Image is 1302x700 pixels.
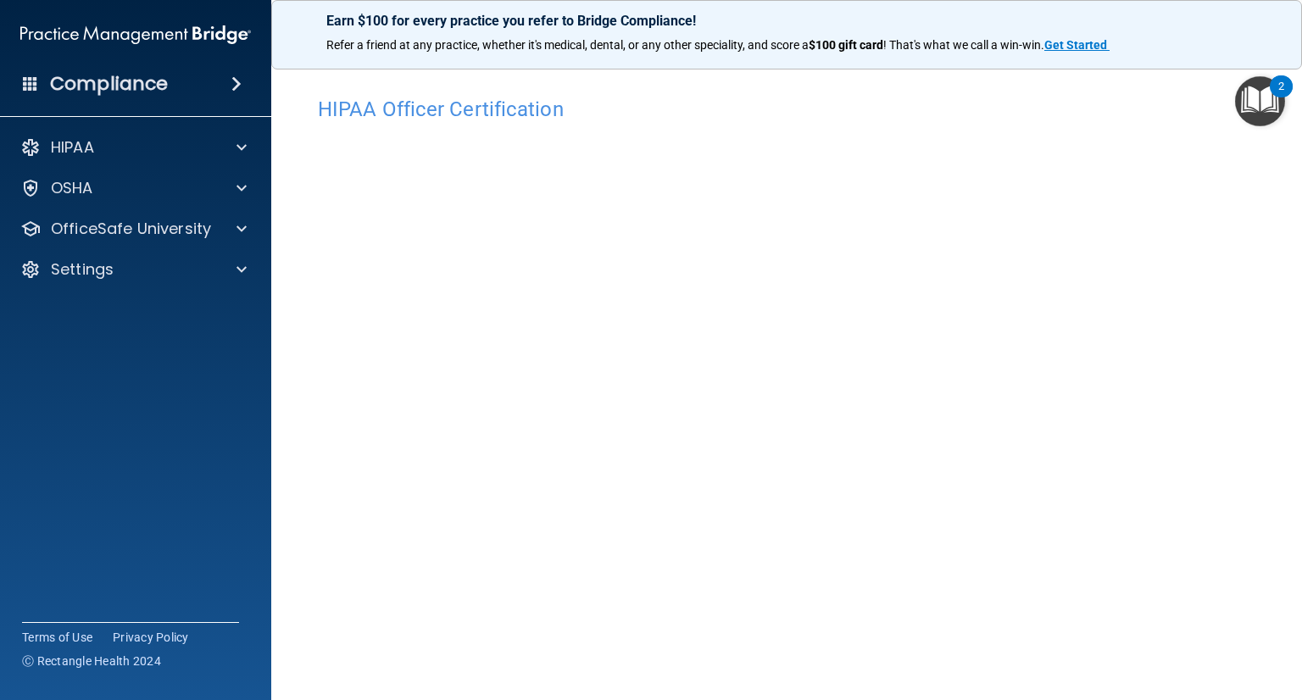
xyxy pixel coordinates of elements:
[22,629,92,646] a: Terms of Use
[20,178,247,198] a: OSHA
[1235,76,1285,126] button: Open Resource Center, 2 new notifications
[883,38,1044,52] span: ! That's what we call a win-win.
[809,38,883,52] strong: $100 gift card
[20,219,247,239] a: OfficeSafe University
[20,259,247,280] a: Settings
[1044,38,1107,52] strong: Get Started
[50,72,168,96] h4: Compliance
[318,98,1255,120] h4: HIPAA Officer Certification
[51,178,93,198] p: OSHA
[318,130,1255,681] iframe: hipaa-training
[51,137,94,158] p: HIPAA
[1044,38,1110,52] a: Get Started
[51,259,114,280] p: Settings
[20,18,251,52] img: PMB logo
[51,219,211,239] p: OfficeSafe University
[22,653,161,669] span: Ⓒ Rectangle Health 2024
[113,629,189,646] a: Privacy Policy
[326,38,809,52] span: Refer a friend at any practice, whether it's medical, dental, or any other speciality, and score a
[20,137,247,158] a: HIPAA
[1278,86,1284,108] div: 2
[326,13,1247,29] p: Earn $100 for every practice you refer to Bridge Compliance!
